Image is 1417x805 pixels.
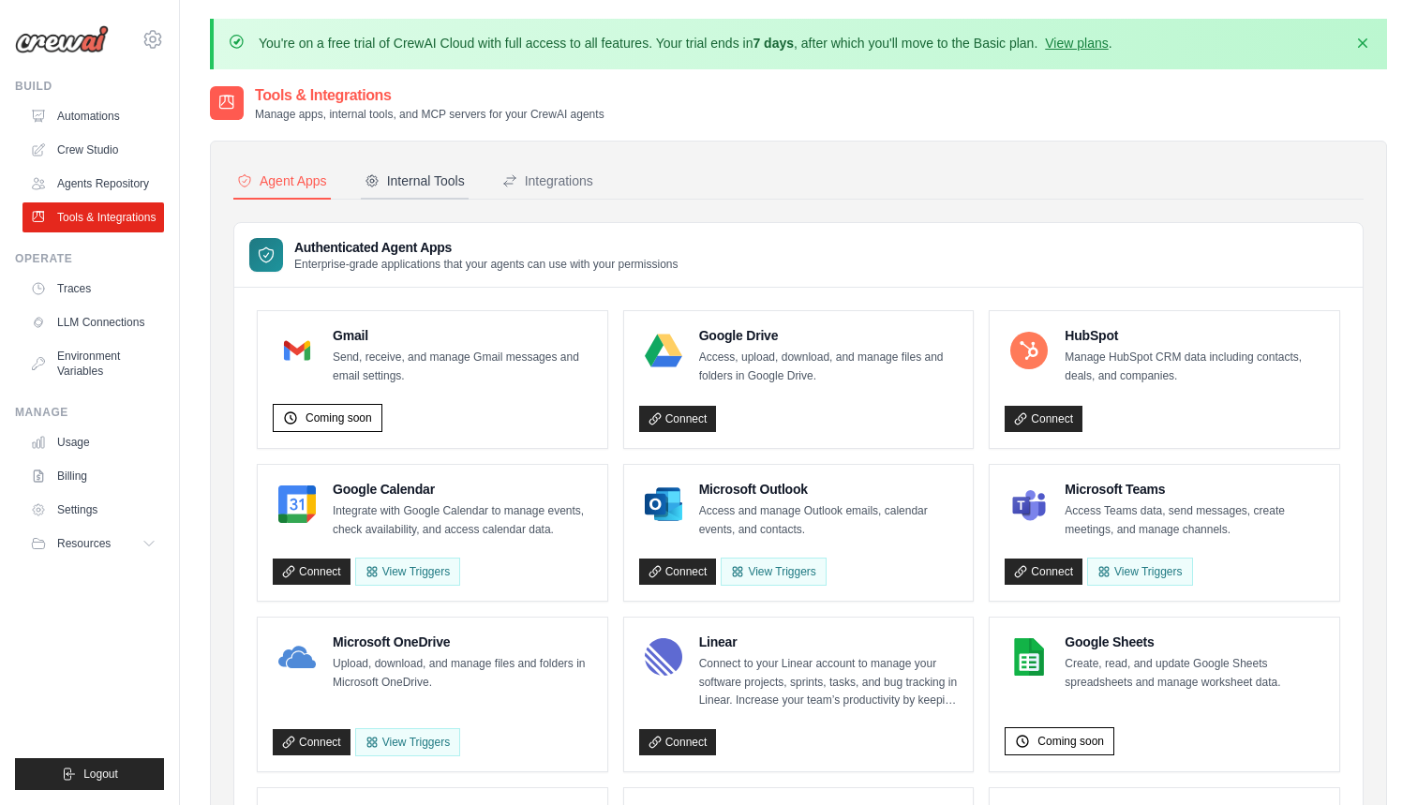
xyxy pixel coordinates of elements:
[259,34,1112,52] p: You're on a free trial of CrewAI Cloud with full access to all features. Your trial ends in , aft...
[333,633,592,651] h4: Microsoft OneDrive
[1065,326,1324,345] h4: HubSpot
[22,101,164,131] a: Automations
[1087,558,1192,586] : View Triggers
[278,485,316,523] img: Google Calendar Logo
[333,502,592,539] p: Integrate with Google Calendar to manage events, check availability, and access calendar data.
[294,238,679,257] h3: Authenticated Agent Apps
[333,480,592,499] h4: Google Calendar
[255,107,604,122] p: Manage apps, internal tools, and MCP servers for your CrewAI agents
[355,728,460,756] : View Triggers
[237,171,327,190] div: Agent Apps
[699,349,959,385] p: Access, upload, download, and manage files and folders in Google Drive.
[83,767,118,782] span: Logout
[22,202,164,232] a: Tools & Integrations
[22,495,164,525] a: Settings
[1045,36,1108,51] a: View plans
[22,274,164,304] a: Traces
[753,36,794,51] strong: 7 days
[361,164,469,200] button: Internal Tools
[645,485,682,523] img: Microsoft Outlook Logo
[639,559,717,585] a: Connect
[699,633,959,651] h4: Linear
[1010,332,1048,369] img: HubSpot Logo
[1065,633,1324,651] h4: Google Sheets
[15,79,164,94] div: Build
[699,655,959,710] p: Connect to your Linear account to manage your software projects, sprints, tasks, and bug tracking...
[721,558,826,586] : View Triggers
[15,758,164,790] button: Logout
[22,461,164,491] a: Billing
[306,410,372,425] span: Coming soon
[22,169,164,199] a: Agents Repository
[233,164,331,200] button: Agent Apps
[333,655,592,692] p: Upload, download, and manage files and folders in Microsoft OneDrive.
[699,502,959,539] p: Access and manage Outlook emails, calendar events, and contacts.
[15,251,164,266] div: Operate
[1065,349,1324,385] p: Manage HubSpot CRM data including contacts, deals, and companies.
[639,729,717,755] a: Connect
[22,135,164,165] a: Crew Studio
[22,307,164,337] a: LLM Connections
[699,480,959,499] h4: Microsoft Outlook
[15,25,109,53] img: Logo
[1010,638,1048,676] img: Google Sheets Logo
[1005,559,1082,585] a: Connect
[294,257,679,272] p: Enterprise-grade applications that your agents can use with your permissions
[333,326,592,345] h4: Gmail
[22,529,164,559] button: Resources
[255,84,604,107] h2: Tools & Integrations
[1005,406,1082,432] a: Connect
[1065,502,1324,539] p: Access Teams data, send messages, create meetings, and manage channels.
[333,349,592,385] p: Send, receive, and manage Gmail messages and email settings.
[355,558,460,586] button: View Triggers
[639,406,717,432] a: Connect
[365,171,465,190] div: Internal Tools
[502,171,593,190] div: Integrations
[1065,480,1324,499] h4: Microsoft Teams
[499,164,597,200] button: Integrations
[1065,655,1324,692] p: Create, read, and update Google Sheets spreadsheets and manage worksheet data.
[645,332,682,369] img: Google Drive Logo
[699,326,959,345] h4: Google Drive
[278,332,316,369] img: Gmail Logo
[273,729,351,755] a: Connect
[645,638,682,676] img: Linear Logo
[57,536,111,551] span: Resources
[273,559,351,585] a: Connect
[1037,734,1104,749] span: Coming soon
[15,405,164,420] div: Manage
[22,427,164,457] a: Usage
[1010,485,1048,523] img: Microsoft Teams Logo
[22,341,164,386] a: Environment Variables
[278,638,316,676] img: Microsoft OneDrive Logo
